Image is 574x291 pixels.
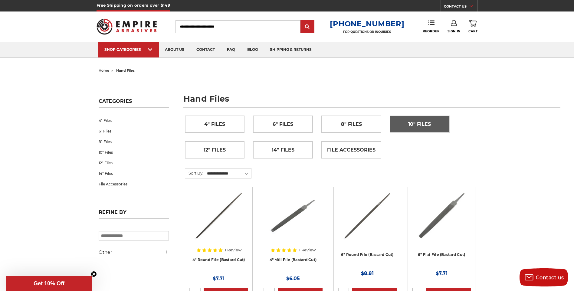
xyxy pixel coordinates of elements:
a: 6" Round File (Bastard Cut) [341,252,394,257]
span: $6.05 [286,276,300,281]
a: 6 Inch Round File Bastard Cut, Double Cut [338,191,397,250]
a: 4" Files [99,115,169,126]
a: 4" Round File (Bastard Cut) [192,257,245,262]
p: FOR QUESTIONS OR INQUIRIES [330,30,404,34]
span: 1 Review [225,248,241,252]
div: Get 10% OffClose teaser [6,276,92,291]
a: 14" Files [253,142,313,158]
span: Cart [468,29,477,33]
button: Close teaser [91,271,97,277]
a: 10" Files [390,116,449,132]
a: 4 Inch Round File Bastard Cut, Double Cut [189,191,248,250]
a: File Accessories [99,179,169,189]
span: hand files [116,68,135,73]
h5: Other [99,249,169,256]
a: 10" Files [99,147,169,158]
span: 8" Files [341,119,362,129]
a: Cart [468,20,477,33]
h5: Categories [99,98,169,108]
span: Sign In [448,29,461,33]
div: SHOP CATEGORIES [104,47,153,52]
h1: hand files [183,95,560,108]
span: $8.81 [361,270,374,276]
a: 8" Files [322,116,381,132]
select: Sort By: [206,169,251,178]
span: 14" Files [272,145,294,155]
span: $7.71 [213,276,225,281]
input: Submit [301,21,313,33]
h5: Refine by [99,209,169,219]
a: blog [241,42,264,57]
a: about us [159,42,190,57]
img: 6 Inch Round File Bastard Cut, Double Cut [343,191,392,240]
img: 6" Flat Bastard File [417,191,466,240]
img: Empire Abrasives [97,15,157,38]
a: 6" Files [253,116,313,132]
span: Reorder [423,29,439,33]
span: 4" Files [204,119,225,129]
img: 4 Inch Round File Bastard Cut, Double Cut [194,191,243,240]
a: 14" Files [99,168,169,179]
span: 6" Files [273,119,293,129]
a: 12" Files [185,142,244,158]
span: 12" Files [204,145,226,155]
span: Get 10% Off [34,280,64,286]
a: 4" Mill File (Bastard Cut) [270,257,317,262]
label: Sort By: [185,168,203,178]
a: faq [221,42,241,57]
img: 4" Mill File Bastard Cut [269,191,317,240]
a: CONTACT US [444,3,477,11]
a: contact [190,42,221,57]
span: Contact us [536,275,564,280]
a: 6" Flat Bastard File [412,191,471,250]
span: File Accessories [327,145,376,155]
a: 12" Files [99,158,169,168]
a: shipping & returns [264,42,318,57]
a: 6" Files [99,126,169,136]
button: Contact us [520,268,568,286]
span: 1 Review [299,248,316,252]
a: [PHONE_NUMBER] [330,19,404,28]
span: 10" Files [408,119,431,129]
a: home [99,68,109,73]
a: File Accessories [322,142,381,158]
a: 4" Mill File Bastard Cut [264,191,322,250]
a: 6" Flat File (Bastard Cut) [418,252,465,257]
a: 4" Files [185,116,244,132]
span: $7.71 [436,270,448,276]
a: Reorder [423,20,439,33]
a: 8" Files [99,136,169,147]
